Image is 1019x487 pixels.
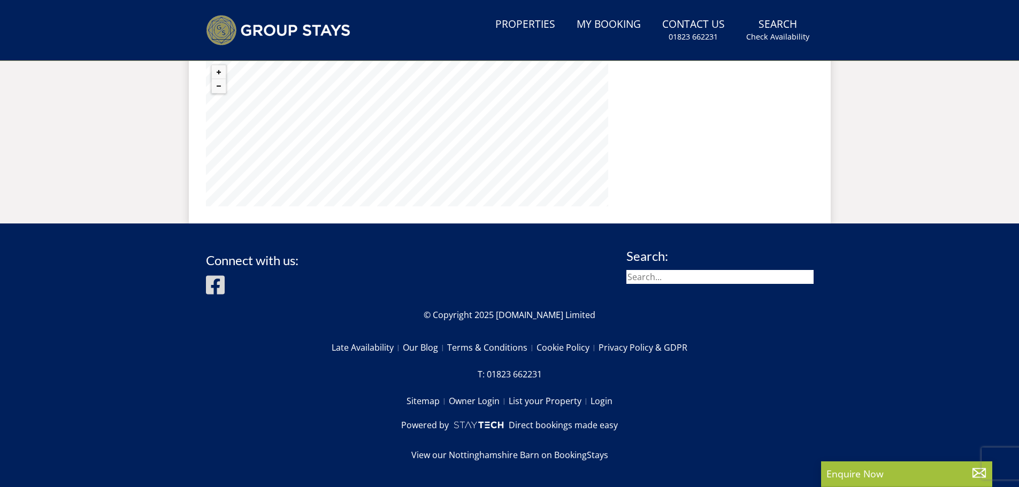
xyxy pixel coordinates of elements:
p: © Copyright 2025 [DOMAIN_NAME] Limited [206,308,814,321]
input: Search... [626,270,814,284]
a: Sitemap [407,392,449,410]
small: Check Availability [746,32,809,42]
img: Facebook [206,274,225,296]
button: Zoom in [212,65,226,79]
a: Powered byDirect bookings made easy [401,419,618,431]
img: scrumpy.png [453,419,504,431]
p: Enquire Now [826,467,987,481]
a: SearchCheck Availability [742,13,814,48]
canvas: Map [206,59,608,206]
a: My Booking [572,13,645,37]
a: Our Blog [403,338,447,357]
a: List your Property [509,392,591,410]
a: View our Nottinghamshire Barn on BookingStays [411,449,608,461]
a: Late Availability [332,338,403,357]
a: Contact Us01823 662231 [658,13,729,48]
h3: Connect with us: [206,253,298,267]
a: Properties [491,13,560,37]
a: Login [591,392,612,410]
img: Group Stays [206,15,350,45]
a: Owner Login [449,392,509,410]
a: T: 01823 662231 [478,365,542,383]
small: 01823 662231 [669,32,718,42]
button: Zoom out [212,79,226,93]
h3: Search: [626,249,814,263]
a: Cookie Policy [537,338,599,357]
a: Terms & Conditions [447,338,537,357]
a: Privacy Policy & GDPR [599,338,687,357]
